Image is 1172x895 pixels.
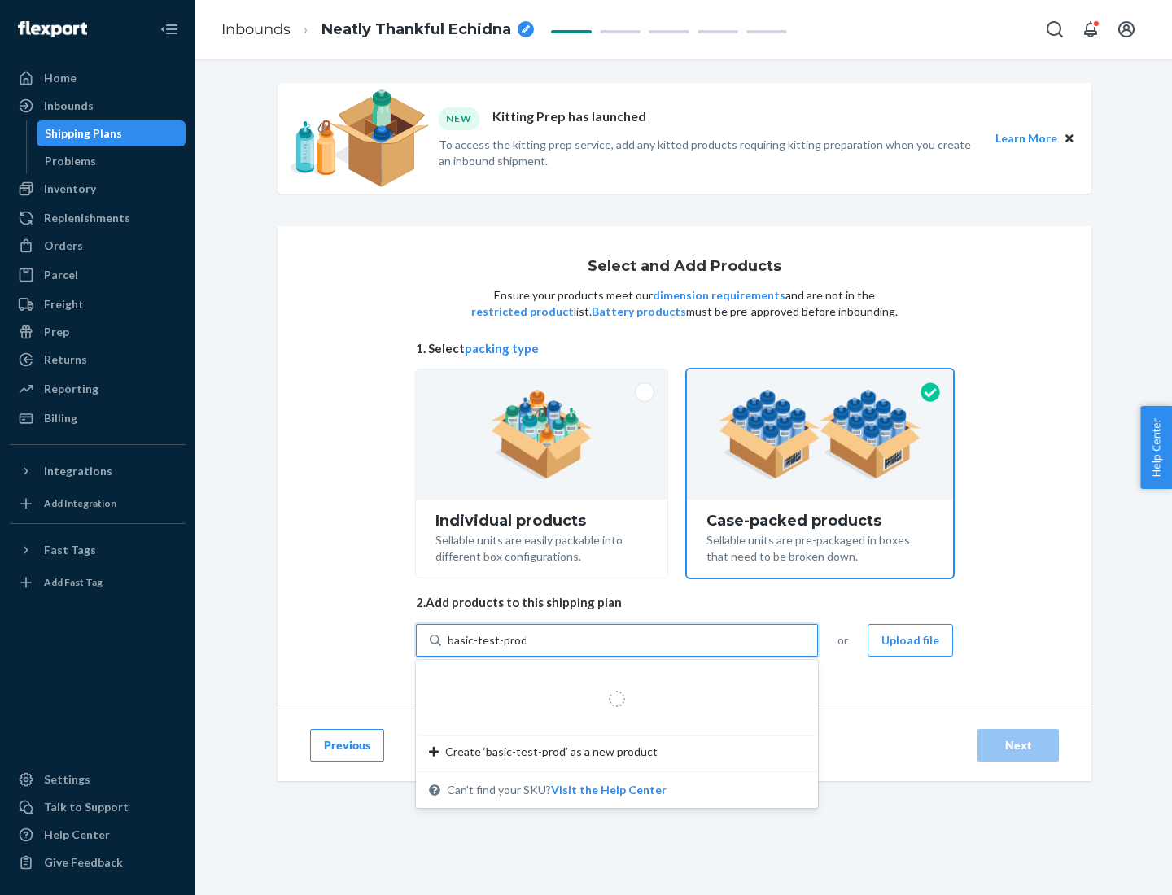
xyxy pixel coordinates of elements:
[208,6,547,54] ol: breadcrumbs
[10,491,186,517] a: Add Integration
[447,782,667,798] span: Can't find your SKU?
[44,827,110,843] div: Help Center
[44,296,84,312] div: Freight
[44,771,90,788] div: Settings
[153,13,186,46] button: Close Navigation
[1060,129,1078,147] button: Close
[44,267,78,283] div: Parcel
[435,529,648,565] div: Sellable units are easily packable into different box configurations.
[44,463,112,479] div: Integrations
[310,729,384,762] button: Previous
[10,262,186,288] a: Parcel
[44,210,130,226] div: Replenishments
[470,287,899,320] p: Ensure your products meet our and are not in the list. must be pre-approved before inbounding.
[45,153,96,169] div: Problems
[221,20,291,38] a: Inbounds
[471,303,574,320] button: restricted product
[10,766,186,792] a: Settings
[10,319,186,345] a: Prep
[416,340,953,357] span: 1. Select
[439,107,479,129] div: NEW
[439,137,981,169] p: To access the kitting prep service, add any kitted products requiring kitting preparation when yo...
[37,148,186,174] a: Problems
[10,794,186,820] a: Talk to Support
[10,405,186,431] a: Billing
[1039,13,1071,46] button: Open Search Box
[45,125,122,142] div: Shipping Plans
[44,98,94,114] div: Inbounds
[44,351,87,368] div: Returns
[1074,13,1107,46] button: Open notifications
[416,594,953,611] span: 2. Add products to this shipping plan
[44,324,69,340] div: Prep
[1110,13,1143,46] button: Open account menu
[491,390,593,479] img: individual-pack.facf35554cb0f1810c75b2bd6df2d64e.png
[44,542,96,558] div: Fast Tags
[653,287,785,303] button: dimension requirements
[10,822,186,848] a: Help Center
[44,238,83,254] div: Orders
[706,529,934,565] div: Sellable units are pre-packaged in boxes that need to be broken down.
[10,93,186,119] a: Inbounds
[1140,406,1172,489] button: Help Center
[551,782,667,798] button: Create ‘basic-test-prod’ as a new productCan't find your SKU?
[465,340,539,357] button: packing type
[977,729,1059,762] button: Next
[10,65,186,91] a: Home
[837,632,848,648] span: or
[10,291,186,317] a: Freight
[44,496,116,510] div: Add Integration
[18,21,87,37] img: Flexport logo
[991,737,1045,753] div: Next
[445,744,658,760] span: Create ‘basic-test-prod’ as a new product
[44,854,123,871] div: Give Feedback
[10,233,186,259] a: Orders
[44,410,77,426] div: Billing
[44,799,129,815] div: Talk to Support
[37,120,186,146] a: Shipping Plans
[588,259,781,275] h1: Select and Add Products
[10,458,186,484] button: Integrations
[44,181,96,197] div: Inventory
[321,20,511,41] span: Neatly Thankful Echidna
[10,537,186,563] button: Fast Tags
[10,570,186,596] a: Add Fast Tag
[448,632,526,648] input: Create ‘basic-test-prod’ as a new productCan't find your SKU?Visit the Help Center
[435,513,648,529] div: Individual products
[995,129,1057,147] button: Learn More
[719,390,921,479] img: case-pack.59cecea509d18c883b923b81aeac6d0b.png
[592,303,686,320] button: Battery products
[10,176,186,202] a: Inventory
[868,624,953,657] button: Upload file
[10,347,186,373] a: Returns
[44,70,77,86] div: Home
[492,107,646,129] p: Kitting Prep has launched
[10,205,186,231] a: Replenishments
[10,376,186,402] a: Reporting
[44,575,103,589] div: Add Fast Tag
[706,513,934,529] div: Case-packed products
[10,849,186,875] button: Give Feedback
[44,381,98,397] div: Reporting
